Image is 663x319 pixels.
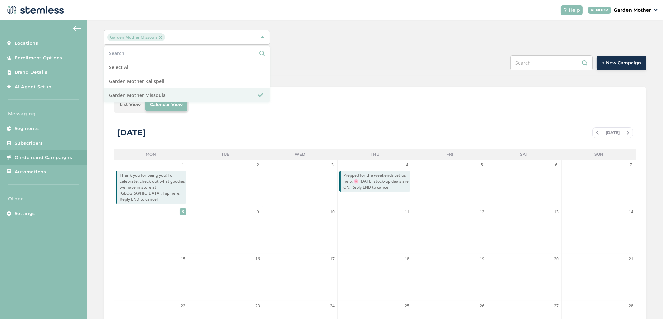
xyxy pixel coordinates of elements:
[628,303,634,309] span: 28
[254,303,261,309] span: 23
[628,256,634,262] span: 21
[159,36,162,39] img: icon-close-accent-8a337256.svg
[654,9,658,11] img: icon_down-arrow-small-66adaf34.svg
[180,208,186,215] span: 8
[553,162,560,168] span: 6
[114,149,188,160] li: Mon
[510,55,593,70] input: Search
[254,256,261,262] span: 16
[180,256,186,262] span: 15
[15,40,38,47] span: Locations
[597,56,646,70] button: + New Campaign
[329,209,336,215] span: 10
[180,303,186,309] span: 22
[263,149,337,160] li: Wed
[104,60,270,74] li: Select All
[104,88,270,102] li: Garden Mother Missoula
[479,209,485,215] span: 12
[15,140,43,147] span: Subscribers
[614,7,651,14] p: Garden Mother
[115,98,145,111] li: List View
[329,303,336,309] span: 24
[15,154,72,161] span: On-demand Campaigns
[145,98,187,111] li: Calendar View
[15,210,35,217] span: Settings
[628,209,634,215] span: 14
[404,256,410,262] span: 18
[596,131,599,135] img: icon-chevron-left-b8c47ebb.svg
[404,209,410,215] span: 11
[553,303,560,309] span: 27
[569,7,580,14] span: Help
[562,149,636,160] li: Sun
[479,162,485,168] span: 5
[329,256,336,262] span: 17
[338,149,412,160] li: Thu
[628,162,634,168] span: 7
[479,303,485,309] span: 26
[15,169,46,175] span: Automations
[553,209,560,215] span: 13
[329,162,336,168] span: 3
[487,149,561,160] li: Sat
[588,7,611,14] div: VENDOR
[343,172,410,190] span: Prepped for the weekend? Let us help. 🌸 [DATE] stock-up deals are ON! Reply END to cancel
[602,60,641,66] span: + New Campaign
[5,3,64,17] img: logo-dark-0685b13c.svg
[73,26,81,31] img: icon-arrow-back-accent-c549486e.svg
[630,287,663,319] iframe: Chat Widget
[479,256,485,262] span: 19
[188,149,263,160] li: Tue
[117,127,146,139] div: [DATE]
[553,256,560,262] span: 20
[15,69,48,76] span: Brand Details
[109,50,265,57] input: Search
[602,128,623,138] span: [DATE]
[15,125,39,132] span: Segments
[254,209,261,215] span: 9
[120,172,186,202] span: Thank you for being you! To celebrate, check out what goodies we have in store at [GEOGRAPHIC_DAT...
[254,162,261,168] span: 2
[404,162,410,168] span: 4
[107,33,165,41] span: Garden Mother Missoula
[180,162,186,168] span: 1
[563,8,567,12] img: icon-help-white-03924b79.svg
[104,74,270,88] li: Garden Mother Kalispell
[412,149,487,160] li: Fri
[15,84,52,90] span: AI Agent Setup
[404,303,410,309] span: 25
[627,131,629,135] img: icon-chevron-right-bae969c5.svg
[15,55,62,61] span: Enrollment Options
